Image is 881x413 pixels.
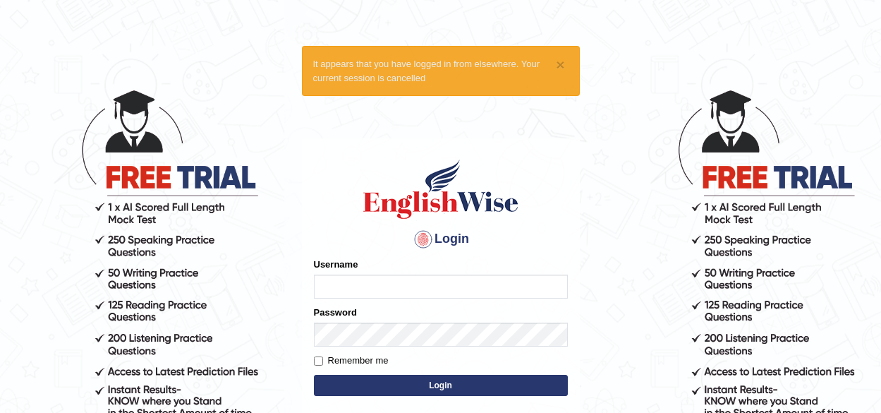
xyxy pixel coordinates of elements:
[302,46,580,95] div: It appears that you have logged in from elsewhere. Your current session is cancelled
[314,375,568,396] button: Login
[314,354,389,368] label: Remember me
[360,157,521,221] img: Logo of English Wise sign in for intelligent practice with AI
[314,258,358,271] label: Username
[556,57,564,72] button: ×
[314,306,357,319] label: Password
[314,357,323,366] input: Remember me
[314,228,568,251] h4: Login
